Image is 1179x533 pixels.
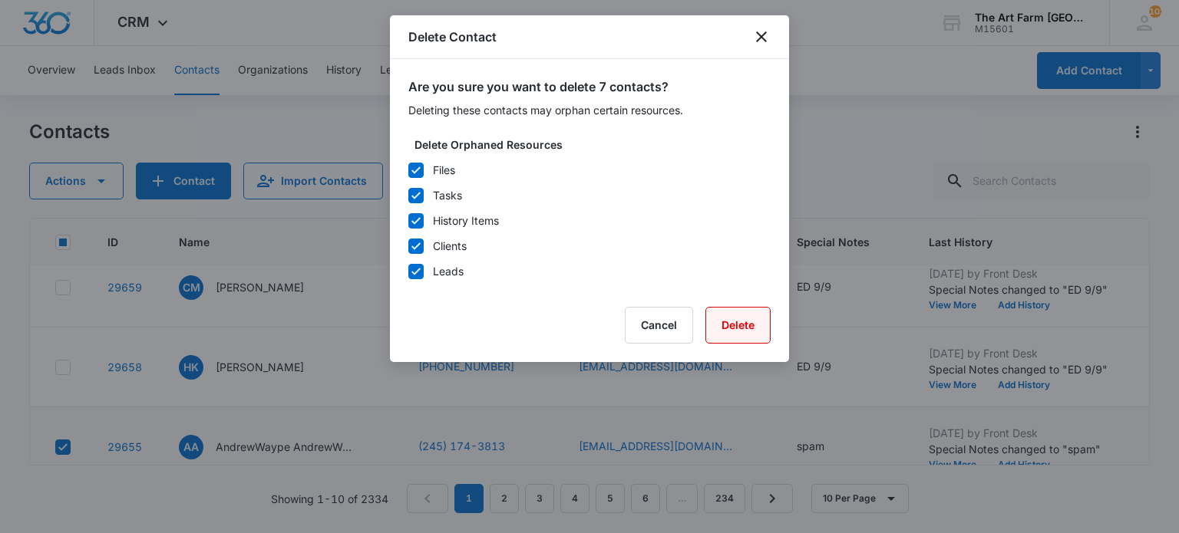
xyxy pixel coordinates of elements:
div: History Items [433,212,499,229]
div: Leads [433,263,464,279]
button: close [752,28,771,46]
div: Files [433,162,455,178]
h2: Are you sure you want to delete 7 contacts? [408,77,771,96]
div: Clients [433,238,467,254]
button: Cancel [625,307,693,344]
label: Delete Orphaned Resources [414,137,777,153]
div: Tasks [433,187,462,203]
button: Delete [705,307,771,344]
h1: Delete Contact [408,28,497,46]
p: Deleting these contacts may orphan certain resources. [408,102,771,118]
